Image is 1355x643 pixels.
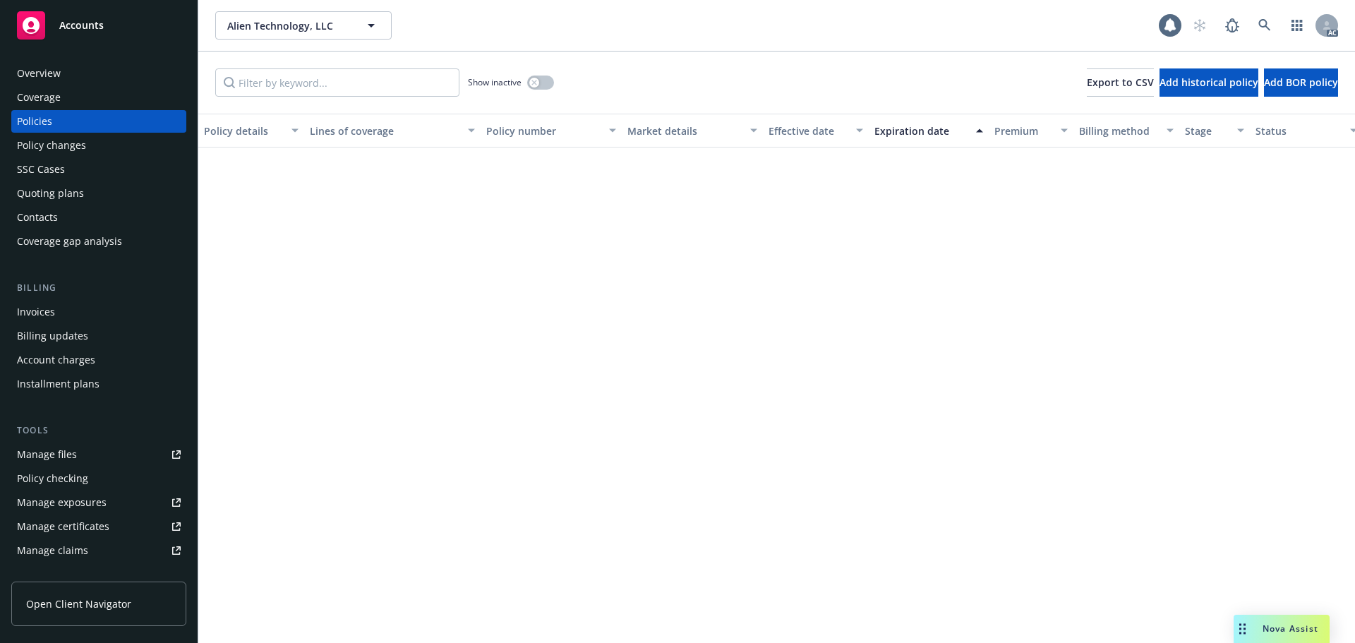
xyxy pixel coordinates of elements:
div: Policy details [204,124,283,138]
button: Premium [989,114,1073,148]
a: Billing updates [11,325,186,347]
a: Coverage gap analysis [11,230,186,253]
span: Accounts [59,20,104,31]
div: Tools [11,423,186,438]
div: Market details [627,124,742,138]
div: Effective date [769,124,848,138]
div: Status [1255,124,1342,138]
div: Manage certificates [17,515,109,538]
div: Contacts [17,206,58,229]
button: Nova Assist [1234,615,1330,643]
button: Market details [622,114,763,148]
div: Billing method [1079,124,1158,138]
a: Installment plans [11,373,186,395]
a: Policy changes [11,134,186,157]
a: Manage certificates [11,515,186,538]
div: Account charges [17,349,95,371]
div: Policies [17,110,52,133]
button: Add BOR policy [1264,68,1338,97]
div: Manage exposures [17,491,107,514]
a: Manage files [11,443,186,466]
span: Add BOR policy [1264,76,1338,89]
div: Coverage gap analysis [17,230,122,253]
a: Accounts [11,6,186,45]
button: Export to CSV [1087,68,1154,97]
button: Stage [1179,114,1250,148]
div: Expiration date [874,124,968,138]
a: Quoting plans [11,182,186,205]
a: Manage claims [11,539,186,562]
button: Effective date [763,114,869,148]
a: Contacts [11,206,186,229]
a: Search [1251,11,1279,40]
div: SSC Cases [17,158,65,181]
a: Switch app [1283,11,1311,40]
div: Premium [994,124,1052,138]
span: Open Client Navigator [26,596,131,611]
span: Nova Assist [1263,623,1318,635]
a: Policies [11,110,186,133]
div: Policy changes [17,134,86,157]
button: Lines of coverage [304,114,481,148]
span: Add historical policy [1160,76,1258,89]
div: Installment plans [17,373,100,395]
input: Filter by keyword... [215,68,459,97]
a: SSC Cases [11,158,186,181]
div: Lines of coverage [310,124,459,138]
button: Billing method [1073,114,1179,148]
a: Manage BORs [11,563,186,586]
button: Add historical policy [1160,68,1258,97]
div: Manage BORs [17,563,83,586]
span: Show inactive [468,76,522,88]
button: Policy details [198,114,304,148]
span: Alien Technology, LLC [227,18,349,33]
a: Overview [11,62,186,85]
div: Policy checking [17,467,88,490]
div: Stage [1185,124,1229,138]
div: Billing updates [17,325,88,347]
a: Manage exposures [11,491,186,514]
div: Quoting plans [17,182,84,205]
div: Coverage [17,86,61,109]
div: Billing [11,281,186,295]
span: Export to CSV [1087,76,1154,89]
div: Manage claims [17,539,88,562]
a: Account charges [11,349,186,371]
div: Overview [17,62,61,85]
div: Policy number [486,124,601,138]
a: Report a Bug [1218,11,1246,40]
a: Invoices [11,301,186,323]
button: Expiration date [869,114,989,148]
div: Drag to move [1234,615,1251,643]
a: Policy checking [11,467,186,490]
button: Policy number [481,114,622,148]
a: Start snowing [1186,11,1214,40]
button: Alien Technology, LLC [215,11,392,40]
div: Manage files [17,443,77,466]
div: Invoices [17,301,55,323]
a: Coverage [11,86,186,109]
